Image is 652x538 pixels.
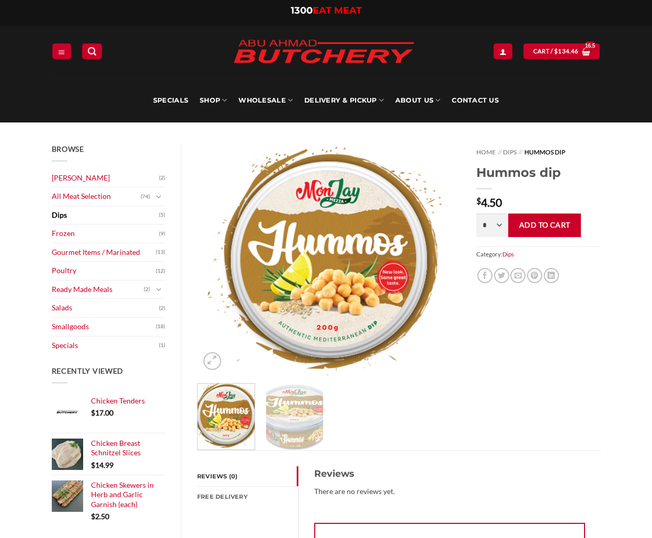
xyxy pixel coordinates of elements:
[291,5,362,16] a: 1300EAT MEAT
[314,466,585,481] h3: Reviews
[554,47,558,56] span: $
[153,284,165,295] button: Toggle
[523,43,600,59] a: View cart
[91,396,166,406] a: Chicken Tenders
[91,408,113,417] bdi: 17.00
[197,466,298,486] a: Reviews (0)
[91,408,95,417] span: $
[197,143,461,375] img: Hummos dip
[314,486,585,498] p: There are no reviews yet.
[494,43,512,59] a: Login
[156,244,165,260] span: (13)
[291,5,313,16] span: 1300
[203,352,221,370] a: Zoom
[508,214,581,237] button: Add to cart
[91,439,166,458] a: Chicken Breast Schnitzel Slices
[144,282,150,297] span: (2)
[159,170,165,186] span: (2)
[304,79,384,122] a: Delivery & Pickup
[91,461,113,469] bdi: 14.99
[159,207,165,223] span: (5)
[91,396,145,405] span: Chicken Tenders
[200,79,227,122] a: SHOP
[52,43,71,59] a: Menu
[476,246,600,262] span: Category:
[527,268,542,283] a: Pin on Pinterest
[544,268,559,283] a: Share on LinkedIn
[141,189,150,205] span: (74)
[52,366,124,375] span: Recently Viewed
[153,191,165,203] button: Toggle
[156,263,165,279] span: (12)
[91,480,166,509] a: Chicken Skewers in Herb and Garlic Garnish (each)
[477,268,493,283] a: Share on Facebook
[91,480,154,509] span: Chicken Skewers in Herb and Garlic Garnish (each)
[52,187,141,206] a: All Meat Selection
[476,196,502,209] bdi: 4.50
[159,300,165,316] span: (2)
[524,148,565,156] span: Hummos dip
[494,268,509,283] a: Share on Twitter
[510,268,525,283] a: Email to a Friend
[159,226,165,242] span: (9)
[503,148,517,156] a: Dips
[91,512,95,521] span: $
[153,79,188,122] a: Specials
[91,461,95,469] span: $
[313,5,362,16] span: EAT MEAT
[91,439,141,457] span: Chicken Breast Schnitzel Slices
[52,262,156,280] a: Poultry
[197,487,298,507] a: FREE Delivery
[159,338,165,353] span: (1)
[91,512,109,521] bdi: 2.50
[52,337,159,355] a: Specials
[82,43,102,59] a: Search
[52,299,159,317] a: Salads
[502,251,514,257] a: Dips
[476,164,600,181] h1: Hummos dip
[554,48,578,54] bdi: 134.46
[52,206,159,225] a: Dips
[533,47,579,56] span: Cart /
[52,243,156,262] a: Gourmet Items / Marinated
[52,318,156,336] a: Smallgoods
[238,79,293,122] a: Wholesale
[395,79,440,122] a: About Us
[52,169,159,187] a: [PERSON_NAME]
[52,144,84,153] span: Browse
[224,32,423,72] img: Abu Ahmad Butchery
[452,79,499,122] a: Contact Us
[52,281,144,299] a: Ready Made Meals
[52,225,159,243] a: Frozen
[266,384,323,452] img: Hummos dip
[156,319,165,334] span: (18)
[476,197,481,205] span: $
[476,148,496,156] a: Home
[498,148,501,156] span: //
[519,148,522,156] span: //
